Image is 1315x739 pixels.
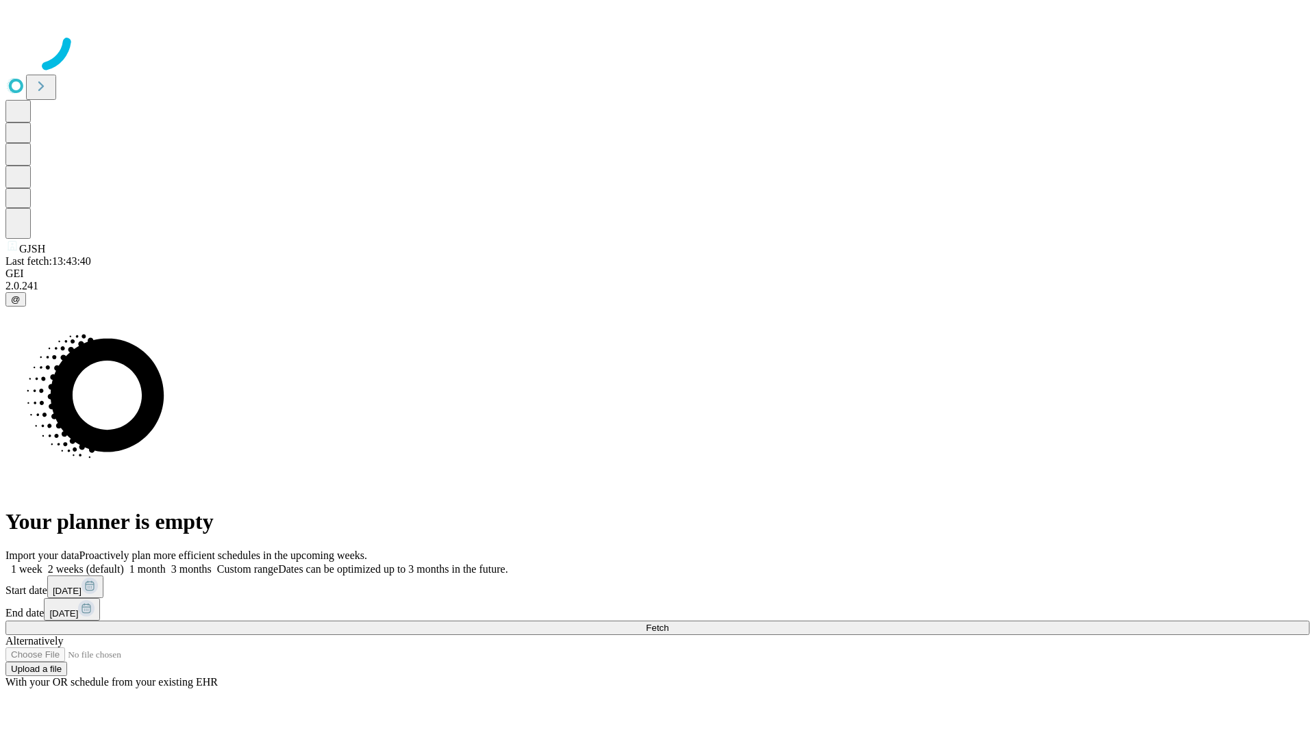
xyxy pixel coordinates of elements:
[5,268,1310,280] div: GEI
[5,280,1310,292] div: 2.0.241
[217,563,278,575] span: Custom range
[5,549,79,561] span: Import your data
[19,243,45,255] span: GJSH
[5,575,1310,598] div: Start date
[5,255,91,267] span: Last fetch: 13:43:40
[5,292,26,307] button: @
[47,575,103,598] button: [DATE]
[79,549,367,561] span: Proactively plan more efficient schedules in the upcoming weeks.
[646,623,668,633] span: Fetch
[5,621,1310,635] button: Fetch
[5,598,1310,621] div: End date
[11,294,21,304] span: @
[49,608,78,619] span: [DATE]
[11,563,42,575] span: 1 week
[5,509,1310,534] h1: Your planner is empty
[171,563,212,575] span: 3 months
[5,635,63,647] span: Alternatively
[5,662,67,676] button: Upload a file
[5,676,218,688] span: With your OR schedule from your existing EHR
[48,563,124,575] span: 2 weeks (default)
[53,586,82,596] span: [DATE]
[129,563,166,575] span: 1 month
[44,598,100,621] button: [DATE]
[278,563,508,575] span: Dates can be optimized up to 3 months in the future.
